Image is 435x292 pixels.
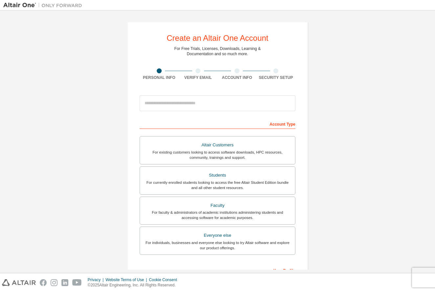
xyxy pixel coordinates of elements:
div: Personal Info [140,75,179,80]
div: Account Type [140,118,295,129]
img: linkedin.svg [61,279,68,286]
img: youtube.svg [72,279,82,286]
img: instagram.svg [51,279,57,286]
img: Altair One [3,2,85,9]
img: facebook.svg [40,279,47,286]
div: For currently enrolled students looking to access the free Altair Student Edition bundle and all ... [144,180,291,190]
p: © 2025 Altair Engineering, Inc. All Rights Reserved. [88,282,181,288]
div: Altair Customers [144,140,291,150]
div: For individuals, businesses and everyone else looking to try Altair software and explore our prod... [144,240,291,251]
div: Verify Email [179,75,218,80]
div: Faculty [144,201,291,210]
div: Cookie Consent [149,277,181,282]
div: Create an Altair One Account [167,34,268,42]
div: Your Profile [140,265,295,275]
div: Students [144,171,291,180]
div: Website Terms of Use [105,277,149,282]
div: Account Info [217,75,257,80]
img: altair_logo.svg [2,279,36,286]
div: For Free Trials, Licenses, Downloads, Learning & Documentation and so much more. [174,46,261,57]
div: Privacy [88,277,105,282]
div: Everyone else [144,231,291,240]
div: Security Setup [257,75,296,80]
div: For existing customers looking to access software downloads, HPC resources, community, trainings ... [144,150,291,160]
div: For faculty & administrators of academic institutions administering students and accessing softwa... [144,210,291,220]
